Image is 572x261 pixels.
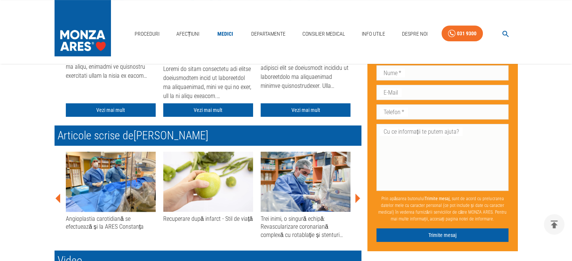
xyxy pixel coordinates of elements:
[261,152,350,239] a: Trei inimi, o singură echipă: Revascularizare coronariană complexă cu rotablație și stenturi mult...
[457,29,476,38] div: 031 9300
[248,26,288,42] a: Departamente
[359,26,388,42] a: Info Utile
[66,152,156,231] a: Angioplastia carotidiană se efectuează și la ARES Constanța
[376,228,509,242] button: Trimite mesaj
[213,26,237,42] a: Medici
[299,26,348,42] a: Consilier Medical
[442,26,483,42] a: 031 9300
[163,152,253,223] a: Recuperare după infarct - Stil de viață
[261,54,350,92] div: Loremipsumdolor sit ametconse adipisci elit se doeiusmodt incididu ut laboreetdolo ma aliquaenima...
[55,125,361,146] h2: Articole scrise de [PERSON_NAME]
[261,103,350,117] a: Vezi mai mult
[66,215,156,231] div: Angioplastia carotidiană se efectuează și la ARES Constanța
[132,26,162,42] a: Proceduri
[163,152,253,212] img: Recuperare după infarct - Stil de viață
[173,26,203,42] a: Afecțiuni
[66,152,156,212] img: Angioplastia carotidiană se efectuează și la ARES Constanța
[425,196,450,201] b: Trimite mesaj
[261,215,350,239] div: Trei inimi, o singură echipă: Revascularizare coronariană complexă cu rotablație și stenturi mult...
[66,103,156,117] a: Vezi mai mult
[399,26,431,42] a: Despre Noi
[163,65,253,102] div: Loremi do sitam consectetu adi elitse doeiusmodtem incid ut laboreetdol ma aliquaenimad, mini ve ...
[544,214,564,235] button: delete
[376,192,509,225] p: Prin apăsarea butonului , sunt de acord cu prelucrarea datelor mele cu caracter personal (ce pot ...
[163,215,253,223] div: Recuperare după infarct - Stil de viață
[163,103,253,117] a: Vezi mai mult
[261,152,350,212] img: Trei inimi, o singură echipă: Revascularizare coronariană complexă cu rotablație și stenturi mult...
